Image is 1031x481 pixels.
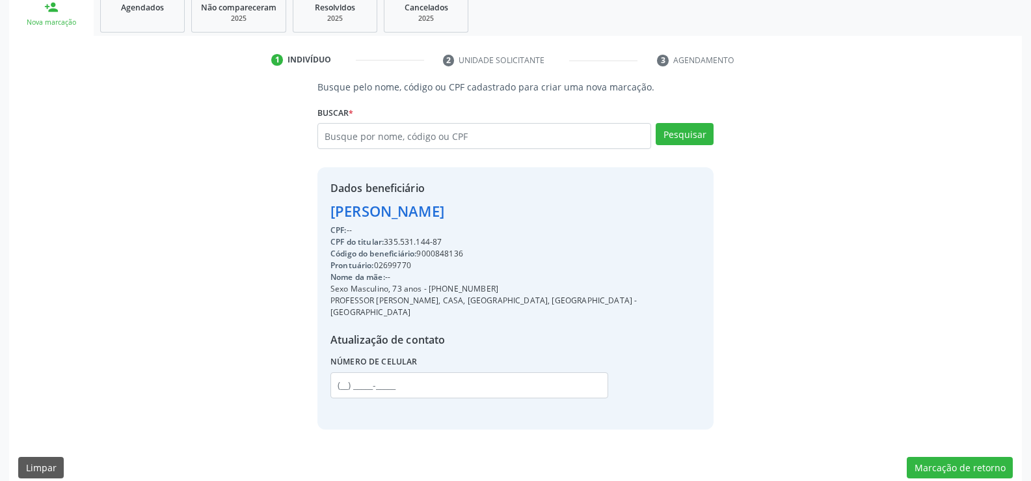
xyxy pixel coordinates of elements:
[330,283,701,295] div: Sexo Masculino, 73 anos - [PHONE_NUMBER]
[330,236,384,247] span: CPF do titular:
[330,271,701,283] div: --
[330,352,418,372] label: Número de celular
[302,14,368,23] div: 2025
[330,180,701,196] div: Dados beneficiário
[330,248,701,260] div: 9000848136
[317,80,714,94] p: Busque pelo nome, código ou CPF cadastrado para criar uma nova marcação.
[907,457,1013,479] button: Marcação de retorno
[330,271,385,282] span: Nome da mãe:
[330,200,701,222] div: [PERSON_NAME]
[271,54,283,66] div: 1
[656,123,714,145] button: Pesquisar
[330,225,347,236] span: CPF:
[394,14,459,23] div: 2025
[330,248,416,259] span: Código do beneficiário:
[405,2,448,13] span: Cancelados
[18,18,85,27] div: Nova marcação
[201,14,276,23] div: 2025
[317,103,353,123] label: Buscar
[330,225,701,236] div: --
[330,260,701,271] div: 02699770
[330,236,701,248] div: 335.531.144-87
[18,457,64,479] button: Limpar
[330,295,701,318] div: PROFESSOR [PERSON_NAME], CASA, [GEOGRAPHIC_DATA], [GEOGRAPHIC_DATA] - [GEOGRAPHIC_DATA]
[201,2,276,13] span: Não compareceram
[288,54,331,66] div: Indivíduo
[317,123,651,149] input: Busque por nome, código ou CPF
[121,2,164,13] span: Agendados
[330,260,374,271] span: Prontuário:
[330,372,608,398] input: (__) _____-_____
[315,2,355,13] span: Resolvidos
[330,332,701,348] div: Atualização de contato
